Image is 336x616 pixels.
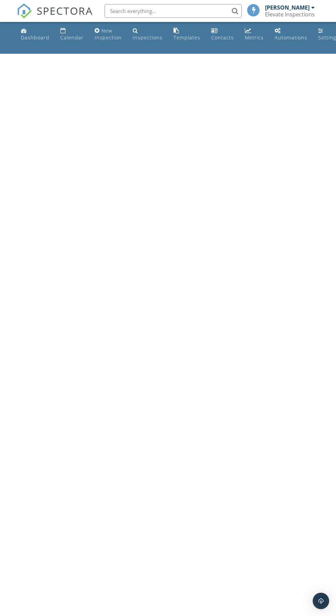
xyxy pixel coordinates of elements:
[245,34,264,41] div: Metrics
[105,4,242,18] input: Search everything...
[242,25,266,44] a: Metrics
[171,25,203,44] a: Templates
[60,34,84,41] div: Calendar
[275,34,307,41] div: Automations
[95,27,122,41] div: New Inspection
[265,4,310,11] div: [PERSON_NAME]
[21,34,49,41] div: Dashboard
[208,25,237,44] a: Contacts
[58,25,86,44] a: Calendar
[313,593,329,609] div: Open Intercom Messenger
[92,25,124,44] a: New Inspection
[133,34,163,41] div: Inspections
[211,34,234,41] div: Contacts
[37,3,93,18] span: SPECTORA
[173,34,200,41] div: Templates
[265,11,315,18] div: Elevate Inspections
[130,25,165,44] a: Inspections
[17,9,93,24] a: SPECTORA
[17,3,32,18] img: The Best Home Inspection Software - Spectora
[18,25,52,44] a: Dashboard
[272,25,310,44] a: Automations (Basic)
